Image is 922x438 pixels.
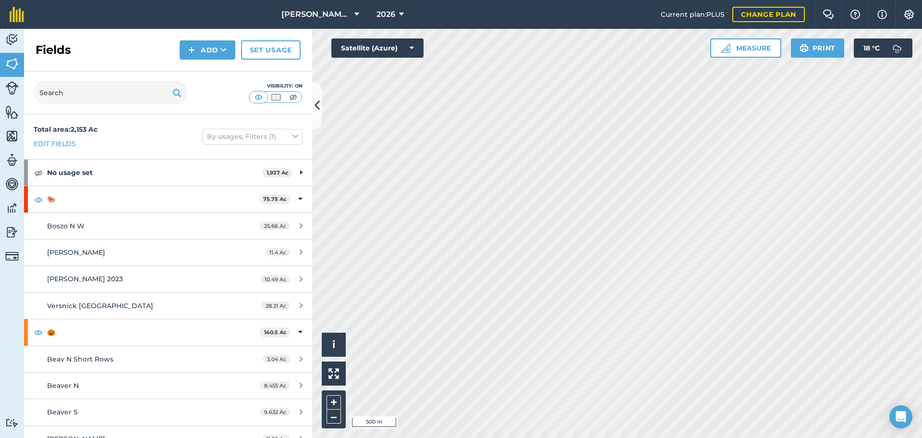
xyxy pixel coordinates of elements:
img: svg+xml;base64,PHN2ZyB4bWxucz0iaHR0cDovL3d3dy53My5vcmcvMjAwMC9zdmciIHdpZHRoPSIxOCIgaGVpZ2h0PSIyNC... [34,167,43,178]
img: svg+xml;base64,PHN2ZyB4bWxucz0iaHR0cDovL3d3dy53My5vcmcvMjAwMC9zdmciIHdpZHRoPSI1NiIgaGVpZ2h0PSI2MC... [5,129,19,143]
img: svg+xml;base64,PD94bWwgdmVyc2lvbj0iMS4wIiBlbmNvZGluZz0idXRmLTgiPz4KPCEtLSBHZW5lcmF0b3I6IEFkb2JlIE... [5,225,19,239]
strong: 🎃 [47,319,260,345]
strong: 140.5 Ac [264,329,287,336]
div: 🎃140.5 Ac [24,319,312,345]
button: i [322,333,346,357]
img: svg+xml;base64,PHN2ZyB4bWxucz0iaHR0cDovL3d3dy53My5vcmcvMjAwMC9zdmciIHdpZHRoPSIxNCIgaGVpZ2h0PSIyNC... [188,44,195,56]
strong: 1,937 Ac [267,169,289,176]
img: svg+xml;base64,PHN2ZyB4bWxucz0iaHR0cDovL3d3dy53My5vcmcvMjAwMC9zdmciIHdpZHRoPSIxOSIgaGVpZ2h0PSIyNC... [800,42,809,54]
strong: No usage set [47,160,262,186]
span: [PERSON_NAME] Family Farms [281,9,351,20]
h2: Fields [36,42,71,58]
div: Open Intercom Messenger [889,405,912,428]
img: svg+xml;base64,PHN2ZyB4bWxucz0iaHR0cDovL3d3dy53My5vcmcvMjAwMC9zdmciIHdpZHRoPSIxNyIgaGVpZ2h0PSIxNy... [877,9,887,20]
span: 3.04 Ac [263,355,290,363]
a: Beaver S9.632 Ac [24,399,312,425]
span: Beaver N [47,381,79,390]
img: svg+xml;base64,PD94bWwgdmVyc2lvbj0iMS4wIiBlbmNvZGluZz0idXRmLTgiPz4KPCEtLSBHZW5lcmF0b3I6IEFkb2JlIE... [887,38,907,58]
strong: 🍉 [47,186,259,212]
img: svg+xml;base64,PD94bWwgdmVyc2lvbj0iMS4wIiBlbmNvZGluZz0idXRmLTgiPz4KPCEtLSBHZW5lcmF0b3I6IEFkb2JlIE... [5,250,19,263]
a: Versnick [GEOGRAPHIC_DATA]28.21 Ac [24,293,312,319]
button: Satellite (Azure) [331,38,424,58]
div: 🍉75.75 Ac [24,186,312,212]
img: svg+xml;base64,PHN2ZyB4bWxucz0iaHR0cDovL3d3dy53My5vcmcvMjAwMC9zdmciIHdpZHRoPSIxOCIgaGVpZ2h0PSIyNC... [34,194,43,205]
span: Boszo N W [47,222,85,230]
button: Measure [710,38,781,58]
img: Ruler icon [721,43,730,53]
span: 9.632 Ac [260,408,290,416]
strong: 75.75 Ac [263,196,287,202]
img: svg+xml;base64,PHN2ZyB4bWxucz0iaHR0cDovL3d3dy53My5vcmcvMjAwMC9zdmciIHdpZHRoPSI1MCIgaGVpZ2h0PSI0MC... [270,92,282,102]
span: [PERSON_NAME] 2023 [47,275,123,283]
img: svg+xml;base64,PD94bWwgdmVyc2lvbj0iMS4wIiBlbmNvZGluZz0idXRmLTgiPz4KPCEtLSBHZW5lcmF0b3I6IEFkb2JlIE... [5,177,19,191]
button: – [327,410,341,424]
span: 18 ° C [863,38,880,58]
img: svg+xml;base64,PHN2ZyB4bWxucz0iaHR0cDovL3d3dy53My5vcmcvMjAwMC9zdmciIHdpZHRoPSI1MCIgaGVpZ2h0PSI0MC... [253,92,265,102]
img: svg+xml;base64,PD94bWwgdmVyc2lvbj0iMS4wIiBlbmNvZGluZz0idXRmLTgiPz4KPCEtLSBHZW5lcmF0b3I6IEFkb2JlIE... [5,201,19,215]
img: svg+xml;base64,PD94bWwgdmVyc2lvbj0iMS4wIiBlbmNvZGluZz0idXRmLTgiPz4KPCEtLSBHZW5lcmF0b3I6IEFkb2JlIE... [5,81,19,95]
button: Print [791,38,845,58]
span: Beaver S [47,408,78,416]
button: By usages, Filters (1) [203,129,303,144]
img: svg+xml;base64,PHN2ZyB4bWxucz0iaHR0cDovL3d3dy53My5vcmcvMjAwMC9zdmciIHdpZHRoPSI1MCIgaGVpZ2h0PSI0MC... [287,92,299,102]
span: 25.66 Ac [260,222,290,230]
button: 18 °C [854,38,912,58]
span: 10.49 Ac [260,275,290,283]
span: [PERSON_NAME] [47,248,105,257]
img: svg+xml;base64,PHN2ZyB4bWxucz0iaHR0cDovL3d3dy53My5vcmcvMjAwMC9zdmciIHdpZHRoPSI1NiIgaGVpZ2h0PSI2MC... [5,57,19,71]
img: svg+xml;base64,PD94bWwgdmVyc2lvbj0iMS4wIiBlbmNvZGluZz0idXRmLTgiPz4KPCEtLSBHZW5lcmF0b3I6IEFkb2JlIE... [5,418,19,427]
img: svg+xml;base64,PHN2ZyB4bWxucz0iaHR0cDovL3d3dy53My5vcmcvMjAwMC9zdmciIHdpZHRoPSIxOCIgaGVpZ2h0PSIyNC... [34,326,43,338]
a: Beav N Short Rows3.04 Ac [24,346,312,372]
strong: Total area : 2,153 Ac [34,125,97,134]
a: Beaver N8.455 Ac [24,373,312,399]
span: 11.4 Ac [265,248,290,256]
span: Versnick [GEOGRAPHIC_DATA] [47,301,153,310]
img: A question mark icon [849,10,861,19]
span: 28.21 Ac [261,301,290,310]
img: svg+xml;base64,PD94bWwgdmVyc2lvbj0iMS4wIiBlbmNvZGluZz0idXRmLTgiPz4KPCEtLSBHZW5lcmF0b3I6IEFkb2JlIE... [5,33,19,47]
a: [PERSON_NAME]11.4 Ac [24,239,312,265]
span: 8.455 Ac [260,381,290,389]
a: Set usage [241,40,301,60]
button: Add [180,40,235,60]
img: A cog icon [903,10,915,19]
a: Boszo N W25.66 Ac [24,213,312,239]
a: Edit fields [34,138,76,149]
span: 2026 [376,9,395,20]
img: svg+xml;base64,PHN2ZyB4bWxucz0iaHR0cDovL3d3dy53My5vcmcvMjAwMC9zdmciIHdpZHRoPSI1NiIgaGVpZ2h0PSI2MC... [5,105,19,119]
a: [PERSON_NAME] 202310.49 Ac [24,266,312,292]
img: Two speech bubbles overlapping with the left bubble in the forefront [823,10,834,19]
a: Change plan [732,7,805,22]
div: Visibility: On [249,82,303,90]
img: svg+xml;base64,PD94bWwgdmVyc2lvbj0iMS4wIiBlbmNvZGluZz0idXRmLTgiPz4KPCEtLSBHZW5lcmF0b3I6IEFkb2JlIE... [5,153,19,167]
button: + [327,395,341,410]
img: fieldmargin Logo [10,7,24,22]
input: Search [34,81,187,104]
span: i [332,338,335,350]
div: No usage set1,937 Ac [24,160,312,186]
img: Four arrows, one pointing top left, one top right, one bottom right and the last bottom left [328,368,339,379]
span: Beav N Short Rows [47,355,113,363]
span: Current plan : PLUS [661,9,725,20]
img: svg+xml;base64,PHN2ZyB4bWxucz0iaHR0cDovL3d3dy53My5vcmcvMjAwMC9zdmciIHdpZHRoPSIxOSIgaGVpZ2h0PSIyNC... [172,87,182,99]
